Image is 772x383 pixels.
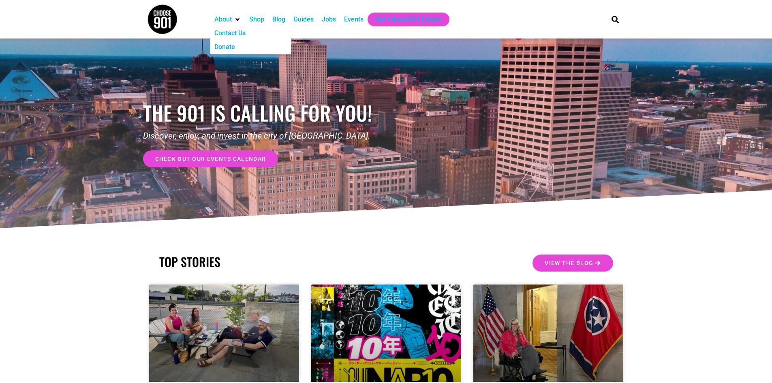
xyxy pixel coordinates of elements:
[311,285,461,382] a: Poster for UNAPOLOGETIC.10 event featuring vibrant graphics, performer lineup, and details—set fo...
[344,15,364,24] a: Events
[143,150,278,167] a: check out our events calendar
[214,28,246,38] a: Contact Us
[214,15,232,24] a: About
[143,130,386,143] p: Discover, enjoy, and invest in the city of [GEOGRAPHIC_DATA].
[159,255,382,269] h2: TOP STORIES
[249,15,264,24] a: Shop
[293,15,314,24] a: Guides
[149,285,299,382] a: Four people sit around a small outdoor table with drinks and snacks, smiling at the camera on a p...
[272,15,285,24] a: Blog
[210,13,598,26] nav: Main nav
[214,42,235,52] a: Donate
[143,101,386,125] h1: the 901 is calling for you!
[532,255,613,272] a: View the Blog
[210,13,245,26] div: About
[376,15,441,24] a: Get Choose901 Emails
[155,156,266,162] span: check out our events calendar
[322,15,336,24] a: Jobs
[545,260,593,266] span: View the Blog
[473,285,623,382] a: A person in a wheelchair, wearing a pink jacket, sits between the U.S. flag and the Tennessee sta...
[608,13,622,26] div: Search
